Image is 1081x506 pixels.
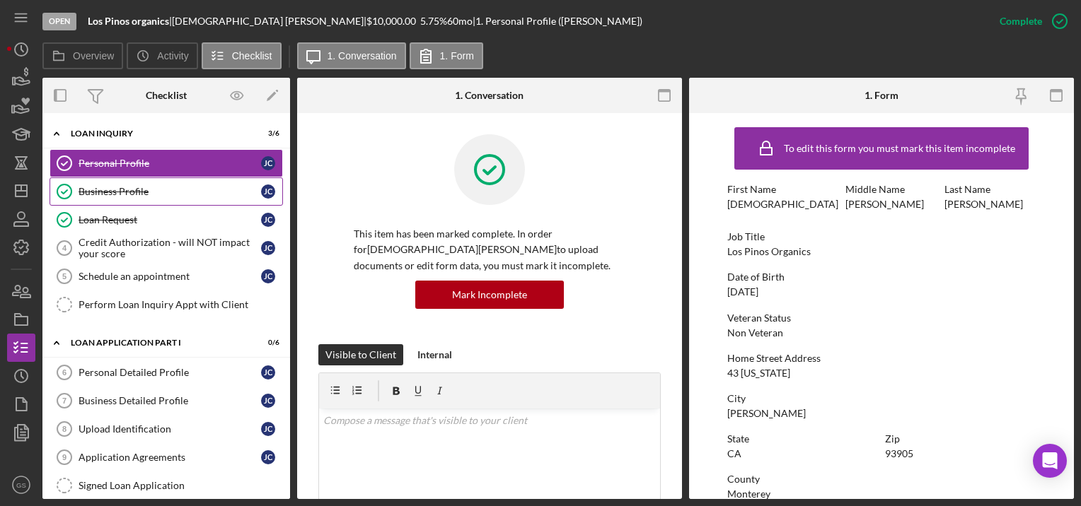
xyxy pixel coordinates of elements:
[727,312,1035,324] div: Veteran Status
[985,7,1074,35] button: Complete
[62,368,67,377] tspan: 6
[62,272,67,281] tspan: 5
[325,344,396,365] div: Visible to Client
[79,186,261,197] div: Business Profile
[727,231,1035,242] div: Job Title
[50,290,283,319] a: Perform Loan Inquiry Appt with Client
[172,16,366,27] div: [DEMOGRAPHIC_DATA] [PERSON_NAME] |
[944,199,1023,210] div: [PERSON_NAME]
[62,425,67,433] tspan: 8
[42,13,76,30] div: Open
[727,393,1035,404] div: City
[50,358,283,387] a: 6Personal Detailed ProfileJC
[79,367,261,378] div: Personal Detailed Profile
[415,281,564,309] button: Mark Incomplete
[254,129,279,138] div: 3 / 6
[420,16,447,27] div: 5.75 %
[232,50,272,61] label: Checklist
[410,42,483,69] button: 1. Form
[7,471,35,499] button: GS
[261,241,275,255] div: J C
[157,50,188,61] label: Activity
[885,448,913,459] div: 93905
[50,471,283,500] a: Signed Loan Application
[727,448,741,459] div: CA
[79,452,261,463] div: Application Agreements
[202,42,282,69] button: Checklist
[727,353,1035,364] div: Home Street Address
[1033,444,1067,478] div: Open Intercom Messenger
[71,339,244,347] div: Loan Application Part I
[865,90,898,101] div: 1. Form
[42,42,123,69] button: Overview
[50,177,283,206] a: Business ProfileJC
[727,184,838,195] div: First Name
[254,339,279,347] div: 0 / 6
[261,422,275,436] div: J C
[845,184,937,195] div: Middle Name
[261,269,275,283] div: J C
[62,396,67,405] tspan: 7
[727,199,838,210] div: [DEMOGRAPHIC_DATA]
[62,244,67,252] tspan: 4
[727,327,783,339] div: Non Veteran
[328,50,397,61] label: 1. Conversation
[727,473,1035,485] div: County
[727,246,811,257] div: Los Pinos Organics
[354,226,625,273] p: This item has been marked complete. In order for [DEMOGRAPHIC_DATA][PERSON_NAME] to upload docume...
[417,344,452,365] div: Internal
[727,488,770,500] div: Monterey
[727,286,758,298] div: [DATE]
[79,158,261,169] div: Personal Profile
[50,206,283,234] a: Loan RequestJC
[50,234,283,262] a: 4Credit Authorization - will NOT impact your scoreJC
[366,16,420,27] div: $10,000.00
[845,199,924,210] div: [PERSON_NAME]
[885,433,1036,445] div: Zip
[146,90,187,101] div: Checklist
[71,129,244,138] div: Loan Inquiry
[727,271,1035,283] div: Date of Birth
[127,42,197,69] button: Activity
[50,387,283,415] a: 7Business Detailed ProfileJC
[473,16,642,27] div: | 1. Personal Profile ([PERSON_NAME])
[79,299,282,310] div: Perform Loan Inquiry Appt with Client
[261,394,275,408] div: J C
[16,481,26,489] text: GS
[455,90,524,101] div: 1. Conversation
[79,423,261,435] div: Upload Identification
[88,15,169,27] b: Los Pinos organics
[727,433,878,445] div: State
[79,271,261,282] div: Schedule an appointment
[727,367,790,379] div: 43 [US_STATE]
[79,395,261,406] div: Business Detailed Profile
[318,344,403,365] button: Visible to Client
[261,365,275,379] div: J C
[261,213,275,227] div: J C
[261,450,275,464] div: J C
[261,184,275,199] div: J C
[79,214,261,225] div: Loan Request
[410,344,459,365] button: Internal
[944,184,1036,195] div: Last Name
[79,480,282,491] div: Signed Loan Application
[62,453,67,461] tspan: 9
[50,262,283,290] a: 5Schedule an appointmentJC
[297,42,406,69] button: 1. Conversation
[50,149,283,177] a: Personal ProfileJC
[79,237,261,259] div: Credit Authorization - will NOT impact your score
[73,50,114,61] label: Overview
[261,156,275,170] div: J C
[447,16,473,27] div: 60 mo
[784,143,1015,154] div: To edit this form you must mark this item incomplete
[50,443,283,471] a: 9Application AgreementsJC
[440,50,474,61] label: 1. Form
[452,281,527,309] div: Mark Incomplete
[50,415,283,443] a: 8Upload IdentificationJC
[88,16,172,27] div: |
[1000,7,1042,35] div: Complete
[727,408,806,419] div: [PERSON_NAME]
